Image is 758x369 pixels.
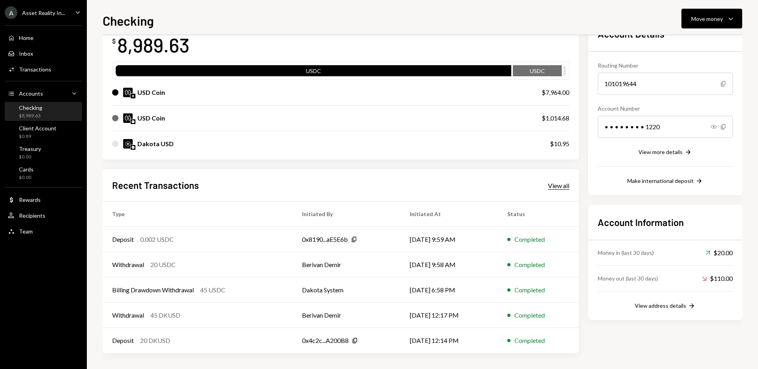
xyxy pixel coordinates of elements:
[19,133,56,140] div: $0.89
[5,122,82,141] a: Client Account$0.89
[112,235,134,244] div: Deposit
[112,336,134,345] div: Deposit
[638,149,683,155] div: View more details
[514,260,545,269] div: Completed
[548,181,569,190] a: View all
[123,88,133,97] img: USDC
[112,285,194,295] div: Billing Drawdown Withdrawal
[123,139,133,149] img: DKUSD
[117,32,189,57] div: 8,989.63
[19,212,45,219] div: Recipients
[19,90,43,97] div: Accounts
[5,46,82,60] a: Inbox
[598,73,733,95] div: 101019644
[513,67,562,78] div: USDC
[598,216,733,229] h2: Account Information
[103,201,293,227] th: Type
[140,336,170,345] div: 20 DKUSD
[550,139,569,149] div: $10.95
[5,86,82,100] a: Accounts
[131,119,135,124] img: base-mainnet
[293,277,400,303] td: Dakota System
[400,277,498,303] td: [DATE] 6:58 PM
[5,6,17,19] div: A
[137,139,174,149] div: Dakota USD
[19,50,33,57] div: Inbox
[598,104,733,113] div: Account Number
[5,164,82,183] a: Cards$0.00
[112,37,116,45] div: $
[691,15,723,23] div: Move money
[400,303,498,328] td: [DATE] 12:17 PM
[19,125,56,132] div: Client Account
[137,88,165,97] div: USD Coin
[681,9,742,28] button: Move money
[150,311,180,320] div: 45 DKUSD
[19,196,41,203] div: Rewards
[5,192,82,207] a: Rewards
[19,66,51,73] div: Transactions
[302,235,348,244] div: 0x8190...aE5E6b
[598,116,733,138] div: • • • • • • • • 1220
[400,201,498,227] th: Initiated At
[400,227,498,252] td: [DATE] 9:59 AM
[302,336,349,345] div: 0x4c2c...A200B8
[150,260,176,269] div: 20 USDC
[542,113,569,123] div: $1,014.68
[400,252,498,277] td: [DATE] 9:58 AM
[5,143,82,162] a: Treasury$0.00
[514,285,545,295] div: Completed
[627,177,694,184] div: Make international deposit
[19,228,33,235] div: Team
[103,13,154,28] h1: Checking
[702,274,733,283] div: $110.00
[5,30,82,45] a: Home
[19,166,34,173] div: Cards
[19,34,34,41] div: Home
[5,208,82,222] a: Recipients
[548,182,569,190] div: View all
[514,235,545,244] div: Completed
[112,311,144,320] div: Withdrawal
[123,113,133,123] img: USDC
[627,177,703,186] button: Make international deposit
[542,88,569,97] div: $7,964.00
[19,104,42,111] div: Checking
[200,285,225,295] div: 45 USDC
[598,274,658,282] div: Money out (last 30 days)
[112,260,144,269] div: Withdrawal
[131,94,135,98] img: ethereum-mainnet
[293,201,400,227] th: Initiated By
[116,67,511,78] div: USDC
[635,302,686,309] div: View address details
[598,249,654,257] div: Money in (last 30 days)
[5,62,82,76] a: Transactions
[514,336,545,345] div: Completed
[638,148,692,157] button: View more details
[635,302,696,311] button: View address details
[22,9,65,16] div: Asset Reality In...
[705,248,733,258] div: $20.00
[598,61,733,70] div: Routing Number
[140,235,174,244] div: 0.002 USDC
[514,311,545,320] div: Completed
[400,328,498,353] td: [DATE] 12:14 PM
[293,252,400,277] td: Berivan Demir
[19,174,34,181] div: $0.00
[19,145,41,152] div: Treasury
[498,201,579,227] th: Status
[112,179,199,192] h2: Recent Transactions
[19,113,42,119] div: $8,989.63
[5,224,82,238] a: Team
[293,303,400,328] td: Berivan Demir
[131,145,135,150] img: base-mainnet
[19,154,41,160] div: $0.00
[137,113,165,123] div: USD Coin
[5,102,82,121] a: Checking$8,989.63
